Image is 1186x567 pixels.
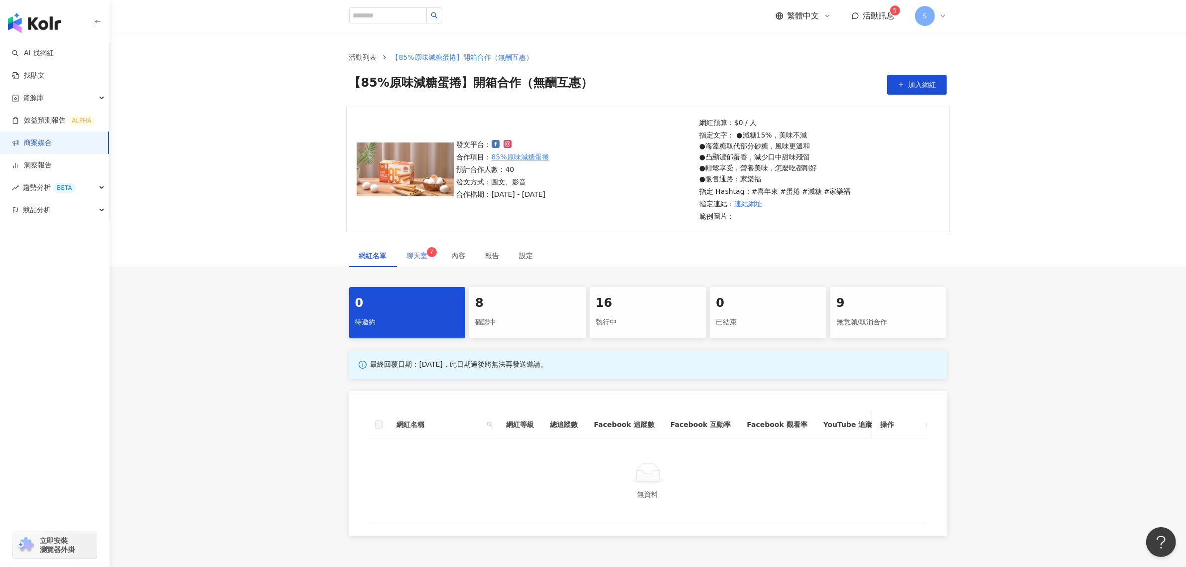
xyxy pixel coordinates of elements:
[23,199,51,221] span: 競品分析
[357,142,454,196] img: 85%原味減糖蛋捲
[890,5,900,15] sup: 5
[487,422,493,427] span: search
[23,87,44,109] span: 資源庫
[716,295,820,312] div: 0
[699,211,851,222] p: 範例圖片：
[12,71,45,81] a: 找貼文
[485,417,495,432] span: search
[359,250,387,261] div: 網紅名單
[699,130,851,184] p: 指定文字： ●減糖15%，美味不減 ●海藻糖取代部分砂糖，風味更溫和 ●凸顯濃郁蛋香，減少口中甜味殘留 ●輕鬆享受，營養美味，怎麼吃都剛好 ●販售通路：家樂福
[596,295,700,312] div: 16
[355,295,460,312] div: 0
[12,160,52,170] a: 洞察報告
[430,249,434,256] span: 7
[349,75,593,95] span: 【85%原味減糖蛋捲】開箱合作（無酬互惠）
[407,252,432,259] span: 聊天室
[824,186,851,197] p: #家樂福
[475,295,580,312] div: 8
[12,138,52,148] a: 商案媒合
[457,189,549,200] p: 合作檔期：[DATE] - [DATE]
[699,186,851,197] p: 指定 Hashtag：
[347,52,379,63] a: 活動列表
[12,48,54,58] a: searchAI 找網紅
[427,247,437,257] sup: 7
[716,314,820,331] div: 已結束
[431,12,438,19] span: search
[486,250,500,261] div: 報告
[586,411,662,438] th: Facebook 追蹤數
[23,176,76,199] span: 趨勢分析
[457,151,549,162] p: 合作項目：
[887,75,947,95] button: 加入網紅
[699,198,851,209] p: 指定連結：
[542,411,586,438] th: 總追蹤數
[475,314,580,331] div: 確認中
[1146,527,1176,557] iframe: Help Scout Beacon - Open
[457,139,549,150] p: 發文平台：
[499,411,542,438] th: 網紅等級
[815,411,888,438] th: YouTube 追蹤數
[53,183,76,193] div: BETA
[802,186,822,197] p: #減糖
[13,532,97,559] a: chrome extension立即安裝 瀏覽器外掛
[836,314,941,331] div: 無意願/取消合作
[739,411,815,438] th: Facebook 觀看率
[452,250,466,261] div: 內容
[457,176,549,187] p: 發文方式：圖文、影音
[596,314,700,331] div: 執行中
[16,537,35,553] img: chrome extension
[662,411,739,438] th: Facebook 互動率
[371,360,547,370] p: 最終回覆日期：[DATE]，此日期過後將無法再發送邀請。
[457,164,549,175] p: 預計合作人數：40
[12,184,19,191] span: rise
[836,295,941,312] div: 9
[922,10,927,21] span: S
[492,151,549,162] a: 85%原味減糖蛋捲
[752,186,779,197] p: #喜年來
[872,411,927,438] th: 操作
[909,81,936,89] span: 加入網紅
[780,186,800,197] p: #蛋捲
[392,53,533,61] span: 【85%原味減糖蛋捲】開箱合作（無酬互惠）
[520,250,533,261] div: 設定
[699,117,851,128] p: 網紅預算：$0 / 人
[8,13,61,33] img: logo
[40,536,75,554] span: 立即安裝 瀏覽器外掛
[357,359,368,370] span: info-circle
[863,11,895,20] span: 活動訊息
[893,7,897,14] span: 5
[381,489,915,500] div: 無資料
[788,10,819,21] span: 繁體中文
[355,314,460,331] div: 待邀約
[12,116,95,126] a: 效益預測報告ALPHA
[734,198,762,209] a: 連結網址
[397,419,483,430] span: 網紅名稱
